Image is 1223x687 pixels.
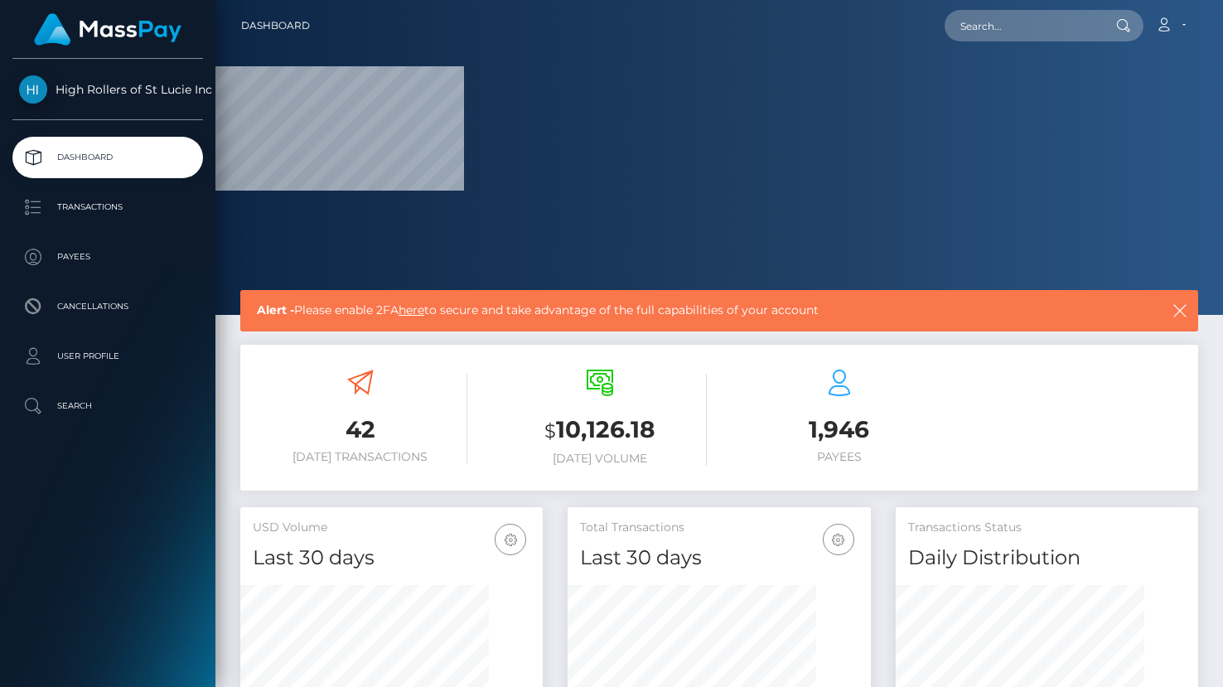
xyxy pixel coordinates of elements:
[12,137,203,178] a: Dashboard
[12,385,203,427] a: Search
[492,414,707,448] h3: 10,126.18
[257,302,294,317] b: Alert -
[253,544,530,573] h4: Last 30 days
[253,450,467,464] h6: [DATE] Transactions
[12,82,203,97] span: High Rollers of St Lucie Inc
[12,186,203,228] a: Transactions
[945,10,1100,41] input: Search...
[908,544,1186,573] h4: Daily Distribution
[580,520,858,536] h5: Total Transactions
[12,336,203,377] a: User Profile
[19,344,196,369] p: User Profile
[908,520,1186,536] h5: Transactions Status
[12,236,203,278] a: Payees
[19,394,196,418] p: Search
[19,294,196,319] p: Cancellations
[19,75,47,104] img: High Rollers of St Lucie Inc
[19,145,196,170] p: Dashboard
[257,302,1080,319] span: Please enable 2FA to secure and take advantage of the full capabilities of your account
[544,419,556,443] small: $
[732,450,946,464] h6: Payees
[19,244,196,269] p: Payees
[253,520,530,536] h5: USD Volume
[19,195,196,220] p: Transactions
[580,544,858,573] h4: Last 30 days
[253,414,467,446] h3: 42
[399,302,424,317] a: here
[241,8,310,43] a: Dashboard
[492,452,707,466] h6: [DATE] Volume
[12,286,203,327] a: Cancellations
[34,13,181,46] img: MassPay Logo
[732,414,946,446] h3: 1,946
